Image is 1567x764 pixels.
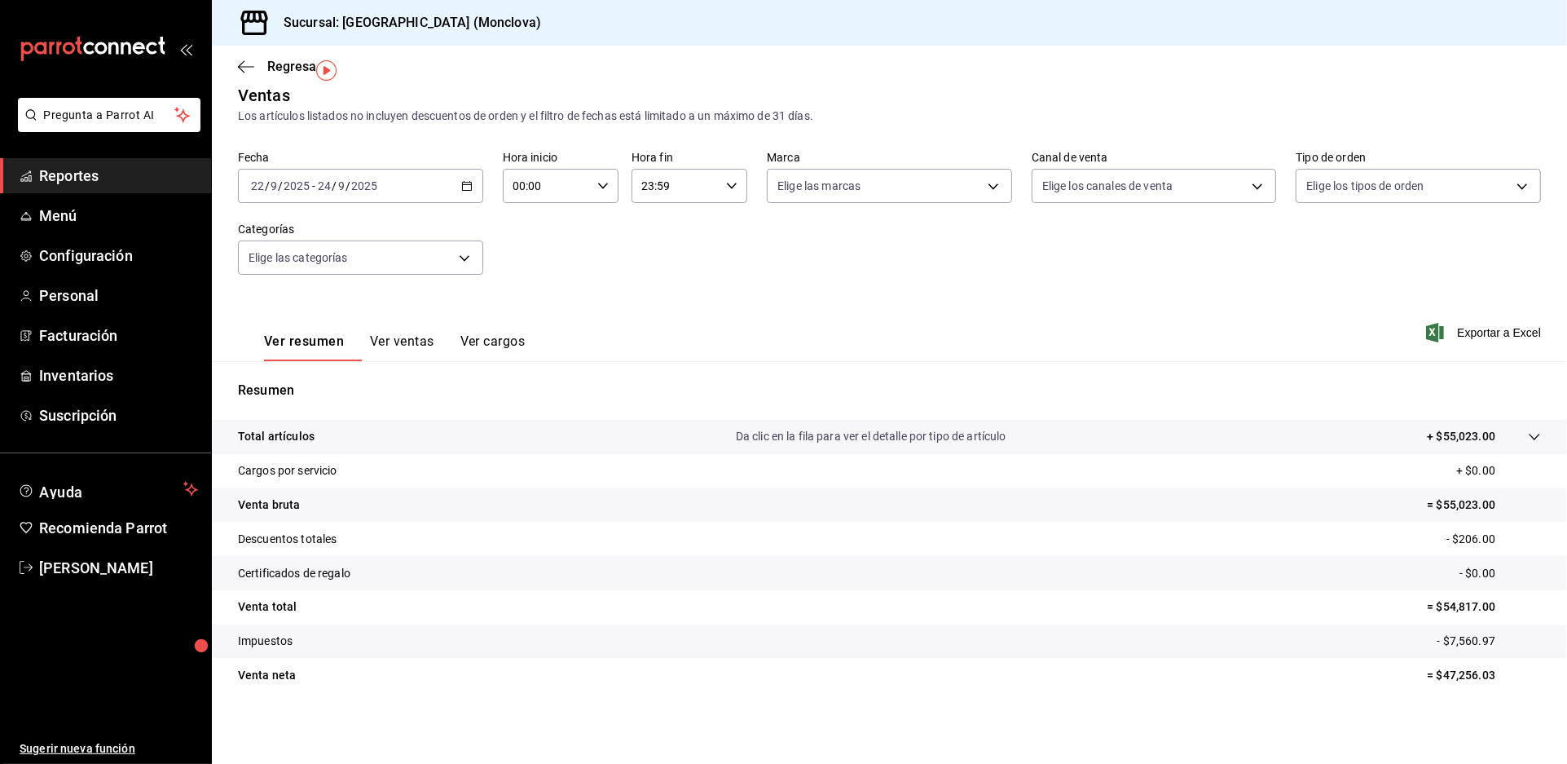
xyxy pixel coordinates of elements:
[44,107,175,124] span: Pregunta a Parrot AI
[1427,497,1541,514] p: = $55,023.00
[370,333,434,361] button: Ver ventas
[270,179,278,192] input: --
[250,179,265,192] input: --
[238,531,337,548] p: Descuentos totales
[503,152,618,164] label: Hora inicio
[238,497,300,514] p: Venta bruta
[337,179,346,192] input: --
[238,633,293,650] p: Impuestos
[238,667,296,684] p: Venta neta
[264,333,344,361] button: Ver resumen
[238,381,1541,400] p: Resumen
[271,13,541,33] h3: Sucursal: [GEOGRAPHIC_DATA] (Monclova)
[736,428,1006,445] p: Da clic en la fila para ver el detalle por tipo de artículo
[346,179,350,192] span: /
[312,179,315,192] span: -
[265,179,270,192] span: /
[238,224,483,236] label: Categorías
[39,364,198,386] span: Inventarios
[39,517,198,539] span: Recomienda Parrot
[11,118,200,135] a: Pregunta a Parrot AI
[267,59,321,74] span: Regresar
[1437,633,1541,650] p: - $7,560.97
[1446,531,1541,548] p: - $206.00
[1427,598,1541,616] p: = $54,817.00
[238,152,483,164] label: Fecha
[1429,323,1541,342] button: Exportar a Excel
[283,179,310,192] input: ----
[1456,462,1541,479] p: + $0.00
[238,428,315,445] p: Total artículos
[632,152,747,164] label: Hora fin
[1042,178,1173,194] span: Elige los canales de venta
[332,179,337,192] span: /
[238,598,297,616] p: Venta total
[278,179,283,192] span: /
[179,42,192,55] button: open_drawer_menu
[777,178,861,194] span: Elige las marcas
[1427,667,1541,684] p: = $47,256.03
[39,325,198,347] span: Facturación
[1296,152,1541,164] label: Tipo de orden
[316,60,337,81] img: Tooltip marker
[238,108,1541,125] div: Los artículos listados no incluyen descuentos de orden y el filtro de fechas está limitado a un m...
[350,179,378,192] input: ----
[238,83,290,108] div: Ventas
[1032,152,1277,164] label: Canal de venta
[39,165,198,187] span: Reportes
[18,98,200,132] button: Pregunta a Parrot AI
[39,479,177,499] span: Ayuda
[460,333,526,361] button: Ver cargos
[1459,565,1541,582] p: - $0.00
[39,557,198,579] span: [PERSON_NAME]
[39,404,198,426] span: Suscripción
[249,250,348,266] span: Elige las categorías
[264,333,525,361] div: navigation tabs
[1427,428,1495,445] p: + $55,023.00
[39,245,198,267] span: Configuración
[1306,178,1424,194] span: Elige los tipos de orden
[238,59,321,74] button: Regresar
[20,740,198,757] span: Sugerir nueva función
[39,285,198,307] span: Personal
[39,205,198,227] span: Menú
[317,179,332,192] input: --
[238,462,337,479] p: Cargos por servicio
[238,565,350,582] p: Certificados de regalo
[767,152,1012,164] label: Marca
